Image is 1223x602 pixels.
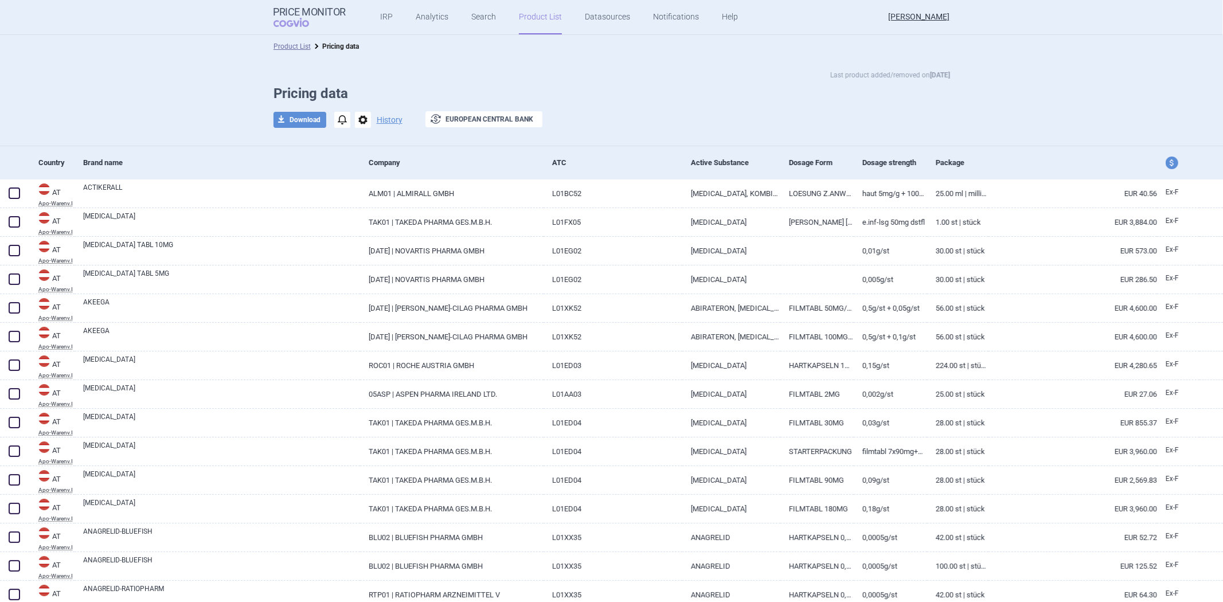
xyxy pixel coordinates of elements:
button: History [377,116,403,124]
a: [MEDICAL_DATA] [682,409,780,437]
a: ATATApo-Warenv.I [30,383,75,407]
span: Ex-factory price [1166,589,1179,597]
button: Download [273,112,326,128]
a: [MEDICAL_DATA] [83,412,360,432]
a: 42.00 ST | Stück [927,523,988,552]
a: 28.00 ST | Stück [927,409,988,437]
span: Ex-factory price [1166,360,1179,368]
a: L01ED03 [544,351,682,380]
img: Austria [38,269,50,281]
a: EUR 3,960.00 [988,495,1157,523]
a: EUR 2,569.83 [988,466,1157,494]
a: Ex-F [1157,213,1199,230]
abbr: Apo-Warenv.I — Apothekerverlag Warenverzeichnis. Online database developed by the Österreichische... [38,344,75,350]
a: EUR 4,600.00 [988,323,1157,351]
a: 28.00 ST | Stück [927,437,988,466]
a: Ex-F [1157,413,1199,431]
a: 0,5G/ST + 0,1G/ST [854,323,927,351]
img: Austria [38,212,50,224]
a: ALM01 | ALMIRALL GMBH [360,179,544,208]
a: TAK01 | TAKEDA PHARMA GES.M.B.H. [360,466,544,494]
p: Last product added/removed on [830,69,950,81]
abbr: Apo-Warenv.I — Apothekerverlag Warenverzeichnis. Online database developed by the Österreichische... [38,401,75,407]
a: [PERSON_NAME] [PERSON_NAME].[PERSON_NAME]. [780,208,854,236]
div: Active Substance [691,148,780,177]
div: Package [936,148,988,177]
li: Product List [273,41,311,52]
img: Austria [38,470,50,482]
a: EUR 4,600.00 [988,294,1157,322]
a: [MEDICAL_DATA] [682,437,780,466]
a: L01AA03 [544,380,682,408]
img: Austria [38,413,50,424]
div: ATC [552,148,682,177]
a: FILMTABL 90MG [780,466,854,494]
a: ANAGRELID-BLUEFISH [83,526,360,547]
a: EUR 3,884.00 [988,208,1157,236]
abbr: Apo-Warenv.I — Apothekerverlag Warenverzeichnis. Online database developed by the Österreichische... [38,229,75,235]
span: Ex-factory price [1166,245,1179,253]
a: 0,0005G/ST [854,552,927,580]
a: EUR 855.37 [988,409,1157,437]
a: BLU02 | BLUEFISH PHARMA GMBH [360,552,544,580]
span: Ex-factory price [1166,503,1179,511]
img: Austria [38,441,50,453]
a: [MEDICAL_DATA] TABL 10MG [83,240,360,260]
strong: Pricing data [322,42,359,50]
a: HARTKAPSELN 0,5MG [780,523,854,552]
a: EUR 3,960.00 [988,437,1157,466]
a: AKEEGA [83,326,360,346]
abbr: Apo-Warenv.I — Apothekerverlag Warenverzeichnis. Online database developed by the Österreichische... [38,287,75,292]
a: [MEDICAL_DATA] [83,354,360,375]
a: LOESUNG Z.ANWENDUNG A.D. [780,179,854,208]
a: Price MonitorCOGVIO [273,6,346,28]
a: Ex-F [1157,184,1199,201]
a: Ex-F [1157,356,1199,373]
span: Ex-factory price [1166,475,1179,483]
a: L01BC52 [544,179,682,208]
a: E.INF-LSG 50MG DSTFL [854,208,927,236]
a: L01XX35 [544,552,682,580]
a: [MEDICAL_DATA] TABL 5MG [83,268,360,289]
a: Ex-F [1157,528,1199,545]
a: [MEDICAL_DATA] [682,237,780,265]
a: 56.00 ST | Stück [927,323,988,351]
a: L01EG02 [544,265,682,294]
div: Country [38,148,75,177]
a: 0,01G/ST [854,237,927,265]
li: Pricing data [311,41,359,52]
a: ANAGRELID-BLUEFISH [83,555,360,576]
img: Austria [38,384,50,396]
a: L01ED04 [544,437,682,466]
span: Ex-factory price [1166,561,1179,569]
a: Ex-F [1157,299,1199,316]
a: L01FX05 [544,208,682,236]
span: Ex-factory price [1166,446,1179,454]
a: ABIRATERON, [MEDICAL_DATA] [682,294,780,322]
a: ATATApo-Warenv.I [30,555,75,579]
a: [MEDICAL_DATA] [682,380,780,408]
a: TAK01 | TAKEDA PHARMA GES.M.B.H. [360,208,544,236]
abbr: Apo-Warenv.I — Apothekerverlag Warenverzeichnis. Online database developed by the Österreichische... [38,430,75,436]
a: [MEDICAL_DATA] [682,265,780,294]
a: [MEDICAL_DATA] [682,495,780,523]
a: 28.00 ST | Stück [927,495,988,523]
span: Ex-factory price [1166,532,1179,540]
a: 05ASP | ASPEN PHARMA IRELAND LTD. [360,380,544,408]
a: [MEDICAL_DATA] [83,383,360,404]
a: [DATE] | [PERSON_NAME]-CILAG PHARMA GMBH [360,323,544,351]
a: Ex-F [1157,557,1199,574]
a: 100.00 ST | Stück [927,552,988,580]
a: TAK01 | TAKEDA PHARMA GES.M.B.H. [360,437,544,466]
a: EUR 573.00 [988,237,1157,265]
a: 224.00 ST | Stück [927,351,988,380]
a: FILMTABL 100MG/500MG [780,323,854,351]
span: COGVIO [273,18,325,27]
a: L01ED04 [544,495,682,523]
a: ATATApo-Warenv.I [30,354,75,378]
a: 25.00 ST | Stück [927,380,988,408]
a: ANAGRELID [682,523,780,552]
a: FILMTABL 7X90MG+21X180MG [854,437,927,466]
a: ROC01 | ROCHE AUSTRIA GMBH [360,351,544,380]
a: 30.00 ST | Stück [927,265,988,294]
